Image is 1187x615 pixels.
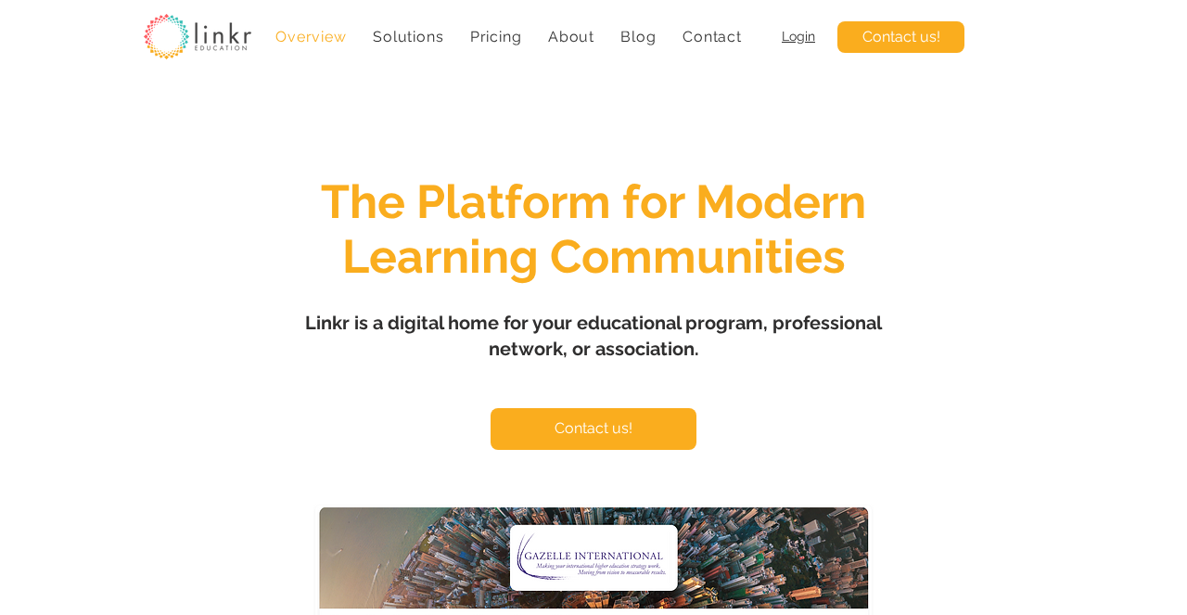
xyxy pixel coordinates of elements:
[305,312,882,360] span: Linkr is a digital home for your educational program, professional network, or association.
[470,28,522,45] span: Pricing
[266,19,751,55] nav: Site
[620,28,656,45] span: Blog
[683,28,742,45] span: Contact
[266,19,356,55] a: Overview
[673,19,751,55] a: Contact
[539,19,605,55] div: About
[275,28,346,45] span: Overview
[862,27,940,47] span: Contact us!
[491,408,696,450] a: Contact us!
[782,29,815,44] a: Login
[461,19,531,55] a: Pricing
[364,19,453,55] div: Solutions
[321,174,866,284] span: The Platform for Modern Learning Communities
[548,28,594,45] span: About
[373,28,443,45] span: Solutions
[144,14,251,59] img: linkr_logo_transparentbg.png
[555,418,632,439] span: Contact us!
[837,21,964,53] a: Contact us!
[611,19,666,55] a: Blog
